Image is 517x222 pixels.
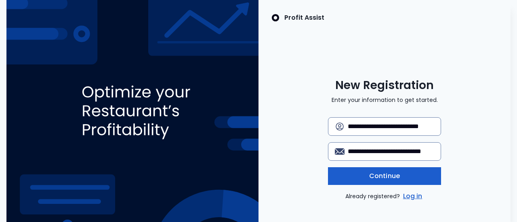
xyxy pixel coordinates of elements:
button: Continue [328,167,441,185]
span: New Registration [335,78,434,93]
p: Profit Assist [284,13,324,23]
p: Enter your information to get started. [332,96,438,104]
p: Already registered? [345,191,424,201]
a: Log in [401,191,424,201]
img: SpotOn Logo [271,13,280,23]
span: Continue [369,171,400,181]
